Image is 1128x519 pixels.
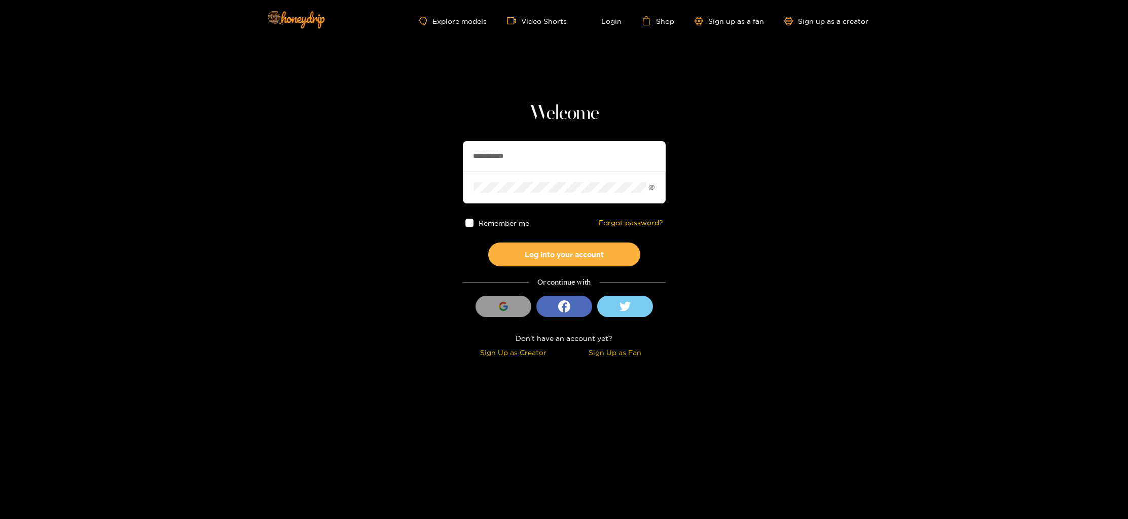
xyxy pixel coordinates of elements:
a: Forgot password? [599,219,663,227]
div: Sign Up as Creator [465,347,562,358]
div: Or continue with [463,276,666,288]
div: Sign Up as Fan [567,347,663,358]
div: Don't have an account yet? [463,332,666,344]
span: video-camera [507,16,521,25]
a: Video Shorts [507,16,567,25]
span: Remember me [479,219,529,227]
a: Shop [642,16,674,25]
button: Log into your account [488,243,640,266]
a: Sign up as a creator [784,17,868,25]
h1: Welcome [463,101,666,126]
a: Explore models [419,17,486,25]
a: Sign up as a fan [695,17,764,25]
span: eye-invisible [648,184,655,191]
a: Login [587,16,622,25]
